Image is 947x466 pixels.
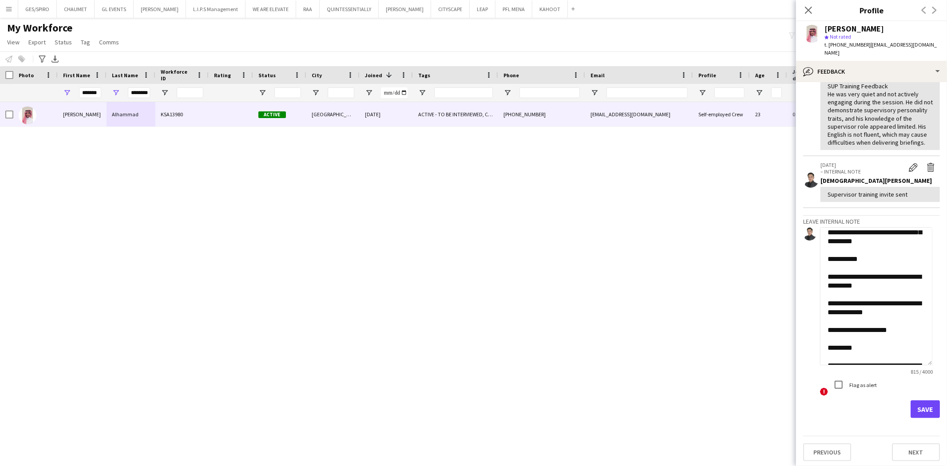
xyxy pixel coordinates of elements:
[787,102,845,126] div: 0
[519,87,580,98] input: Phone Filter Input
[590,72,605,79] span: Email
[830,33,851,40] span: Not rated
[381,87,408,98] input: Joined Filter Input
[820,177,940,185] div: [DEMOGRAPHIC_DATA][PERSON_NAME]
[19,72,34,79] span: Photo
[312,72,322,79] span: City
[820,388,828,396] span: !
[63,72,90,79] span: First Name
[4,36,23,48] a: View
[57,0,95,18] button: CHAUMET
[755,72,765,79] span: Age
[750,102,787,126] div: 23
[258,89,266,97] button: Open Filter Menu
[803,217,940,225] h3: Leave internal note
[903,368,940,375] span: 815 / 4000
[803,443,851,461] button: Previous
[796,4,947,16] h3: Profile
[365,72,382,79] span: Joined
[55,38,72,46] span: Status
[186,0,246,18] button: L.I.P.S Management
[37,54,48,64] app-action-btn: Advanced filters
[828,82,933,147] div: SUP Training Feedback He was very quiet and not actively engaging during the session. He did not ...
[828,190,933,198] div: Supervisor training invite sent
[470,0,495,18] button: LEAP
[258,111,286,118] span: Active
[848,382,877,388] label: Flag as alert
[7,38,20,46] span: View
[95,0,134,18] button: GL EVENTS
[312,89,320,97] button: Open Filter Menu
[79,87,101,98] input: First Name Filter Input
[99,38,119,46] span: Comms
[296,0,320,18] button: RAA
[25,36,49,48] a: Export
[911,400,940,418] button: Save
[714,87,745,98] input: Profile Filter Input
[503,89,511,97] button: Open Filter Menu
[161,89,169,97] button: Open Filter Menu
[95,36,123,48] a: Comms
[698,72,716,79] span: Profile
[128,87,150,98] input: Last Name Filter Input
[306,102,360,126] div: [GEOGRAPHIC_DATA]
[112,89,120,97] button: Open Filter Menu
[698,89,706,97] button: Open Filter Menu
[246,0,296,18] button: WE ARE ELEVATE
[824,41,937,56] span: | [EMAIL_ADDRESS][DOMAIN_NAME]
[771,87,782,98] input: Age Filter Input
[58,102,107,126] div: [PERSON_NAME]
[214,72,231,79] span: Rating
[360,102,413,126] div: [DATE]
[820,168,904,175] p: – INTERNAL NOTE
[413,102,498,126] div: ACTIVE - TO BE INTERVIEWED, CONTACTED BY [PERSON_NAME]
[824,25,884,33] div: [PERSON_NAME]
[503,72,519,79] span: Phone
[7,21,72,35] span: My Workforce
[590,89,598,97] button: Open Filter Menu
[19,107,36,124] img: Ibrahim Alhammad
[418,72,430,79] span: Tags
[585,102,693,126] div: [EMAIL_ADDRESS][DOMAIN_NAME]
[418,89,426,97] button: Open Filter Menu
[431,0,470,18] button: CITYSCAPE
[532,0,568,18] button: KAHOOT
[50,54,60,64] app-action-btn: Export XLSX
[434,87,493,98] input: Tags Filter Input
[134,0,186,18] button: [PERSON_NAME]
[379,0,431,18] button: [PERSON_NAME]
[498,102,585,126] div: [PHONE_NUMBER]
[824,41,871,48] span: t. [PHONE_NUMBER]
[28,38,46,46] span: Export
[18,0,57,18] button: GES/SPIRO
[161,68,193,82] span: Workforce ID
[112,72,138,79] span: Last Name
[77,36,94,48] a: Tag
[177,87,203,98] input: Workforce ID Filter Input
[274,87,301,98] input: Status Filter Input
[365,89,373,97] button: Open Filter Menu
[693,102,750,126] div: Self-employed Crew
[107,102,155,126] div: Alhammad
[820,162,904,168] p: [DATE]
[495,0,532,18] button: PFL MENA
[796,61,947,82] div: Feedback
[51,36,75,48] a: Status
[63,89,71,97] button: Open Filter Menu
[155,102,209,126] div: KSA13980
[892,443,940,461] button: Next
[792,68,829,82] span: Jobs (last 90 days)
[328,87,354,98] input: City Filter Input
[755,89,763,97] button: Open Filter Menu
[81,38,90,46] span: Tag
[320,0,379,18] button: QUINTESSENTIALLY
[606,87,688,98] input: Email Filter Input
[258,72,276,79] span: Status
